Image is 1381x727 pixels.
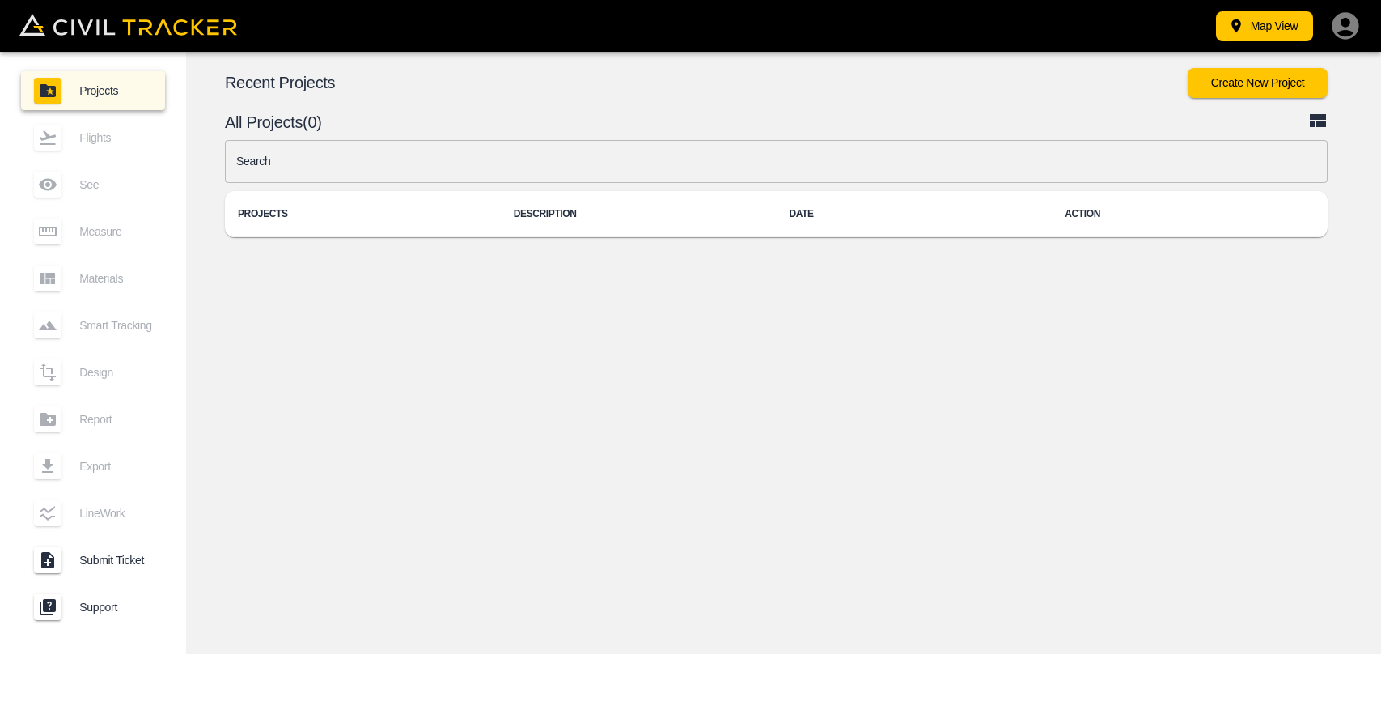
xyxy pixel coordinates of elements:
[1216,11,1313,41] button: Map View
[1188,68,1328,98] button: Create New Project
[79,84,152,97] span: Projects
[21,71,165,110] a: Projects
[21,541,165,580] a: Submit Ticket
[225,116,1308,129] p: All Projects(0)
[225,191,1328,237] table: project-list-table
[79,601,152,614] span: Support
[225,191,501,237] th: PROJECTS
[21,588,165,627] a: Support
[777,191,1053,237] th: DATE
[79,554,152,567] span: Submit Ticket
[19,14,237,36] img: Civil Tracker
[501,191,777,237] th: DESCRIPTION
[1052,191,1328,237] th: ACTION
[225,76,1188,89] p: Recent Projects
